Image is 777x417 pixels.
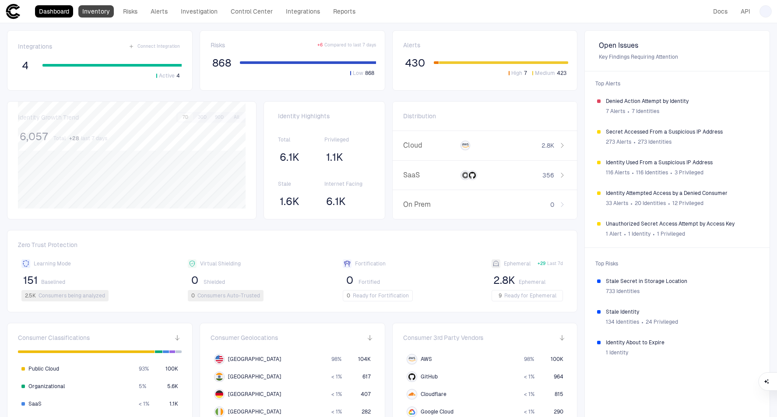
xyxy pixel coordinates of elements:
span: ∙ [630,197,633,210]
span: ∙ [627,105,630,118]
span: Learning Mode [34,260,71,267]
span: SaaS [28,400,42,407]
span: Key Findings Requiring Attention [599,53,756,60]
span: 2.8K [493,274,515,287]
span: Stale Secret in Storage Location [606,278,757,285]
span: + 6 [317,42,323,48]
span: < 1 % [524,391,534,398]
span: Top Risks [590,255,764,272]
button: All [229,113,244,121]
button: 0 [343,273,357,287]
span: [GEOGRAPHIC_DATA] [228,356,281,363]
span: [GEOGRAPHIC_DATA] [228,373,281,380]
span: 815 [554,391,563,398]
span: 4 [176,72,180,79]
span: Stale Identity [606,308,757,315]
span: 20 Identities [635,200,666,207]
span: 5 % [139,383,146,390]
img: DE [215,390,223,398]
span: 134 Identities [606,318,639,325]
div: Google Cloud [408,408,415,415]
span: Connect Integration [137,43,180,49]
span: Integrations [18,42,52,50]
a: Risks [119,5,141,18]
span: 9 [499,292,502,299]
span: 423 [557,70,566,77]
span: Stale [278,180,324,187]
button: 0Ready for Fortification [343,290,413,301]
span: Identity Attempted Access by a Denied Consumer [606,190,757,197]
span: ∙ [641,315,644,329]
span: 282 [362,408,371,415]
span: Ephemeral [504,260,531,267]
span: Fortified [359,279,380,286]
button: 9Ready for Ephemeral [492,290,563,301]
a: Control Center [227,5,277,18]
img: IE [215,408,223,416]
a: Docs [709,5,731,18]
span: Zero Trust Protection [18,241,566,252]
span: Top Alerts [590,75,764,92]
span: ∙ [652,227,655,240]
span: ∙ [631,166,634,179]
span: Shielded [204,279,225,286]
span: 93 % [139,365,149,372]
span: 0 [550,201,554,208]
span: 273 Alerts [606,138,631,145]
span: 1 Identity [628,230,650,237]
span: Secret Accessed From a Suspicious IP Address [606,128,757,135]
button: Medium423 [531,69,568,77]
span: 868 [212,57,231,70]
span: 3 Privileged [675,169,703,176]
span: Low [353,70,363,77]
a: Dashboard [35,5,73,18]
span: + 28 [69,135,79,142]
button: 151 [21,273,39,287]
span: GitHub [421,373,438,380]
button: High7 [507,69,529,77]
span: Unauthorized Secret Access Attempt by Access Key [606,220,757,227]
button: Connect Integration [127,41,182,52]
span: AWS [421,356,432,363]
span: 116 Alerts [606,169,629,176]
span: 356 [542,171,554,179]
span: 100K [165,365,178,372]
a: API [737,5,754,18]
a: Alerts [147,5,172,18]
span: Consumer Geolocations [211,334,278,342]
span: 868 [365,70,374,77]
span: + 29 [538,261,545,267]
button: Low868 [348,69,376,77]
span: < 1 % [524,408,534,415]
button: 2.8K [492,273,517,287]
span: [GEOGRAPHIC_DATA] [228,391,281,398]
span: Internet Facing [324,180,371,187]
span: ∙ [623,227,626,240]
span: Identity About to Expire [606,339,757,346]
button: Active4 [155,72,182,80]
span: Consumer Classifications [18,334,90,342]
span: 6,057 [20,130,48,143]
img: US [215,355,223,363]
span: [GEOGRAPHIC_DATA] [228,408,281,415]
button: 30D [194,113,210,121]
button: 7D [178,113,193,121]
span: 0 [191,274,198,287]
span: last 7 days [81,135,107,142]
span: < 1 % [331,408,342,415]
span: 4 [22,59,28,72]
span: 273 Identities [638,138,672,145]
span: Organizational [28,383,65,390]
span: Compared to last 7 days [324,42,376,48]
span: 1 Alert [606,230,622,237]
span: 24 Privileged [646,318,678,325]
span: Last 7d [547,261,563,267]
span: 33 Alerts [606,200,628,207]
span: < 1 % [139,400,149,407]
span: 98 % [331,356,341,363]
div: GitHub [408,373,415,380]
span: 151 [23,274,38,287]
span: 7 [524,70,527,77]
span: Fortification [355,260,386,267]
span: 1 Privileged [657,230,685,237]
